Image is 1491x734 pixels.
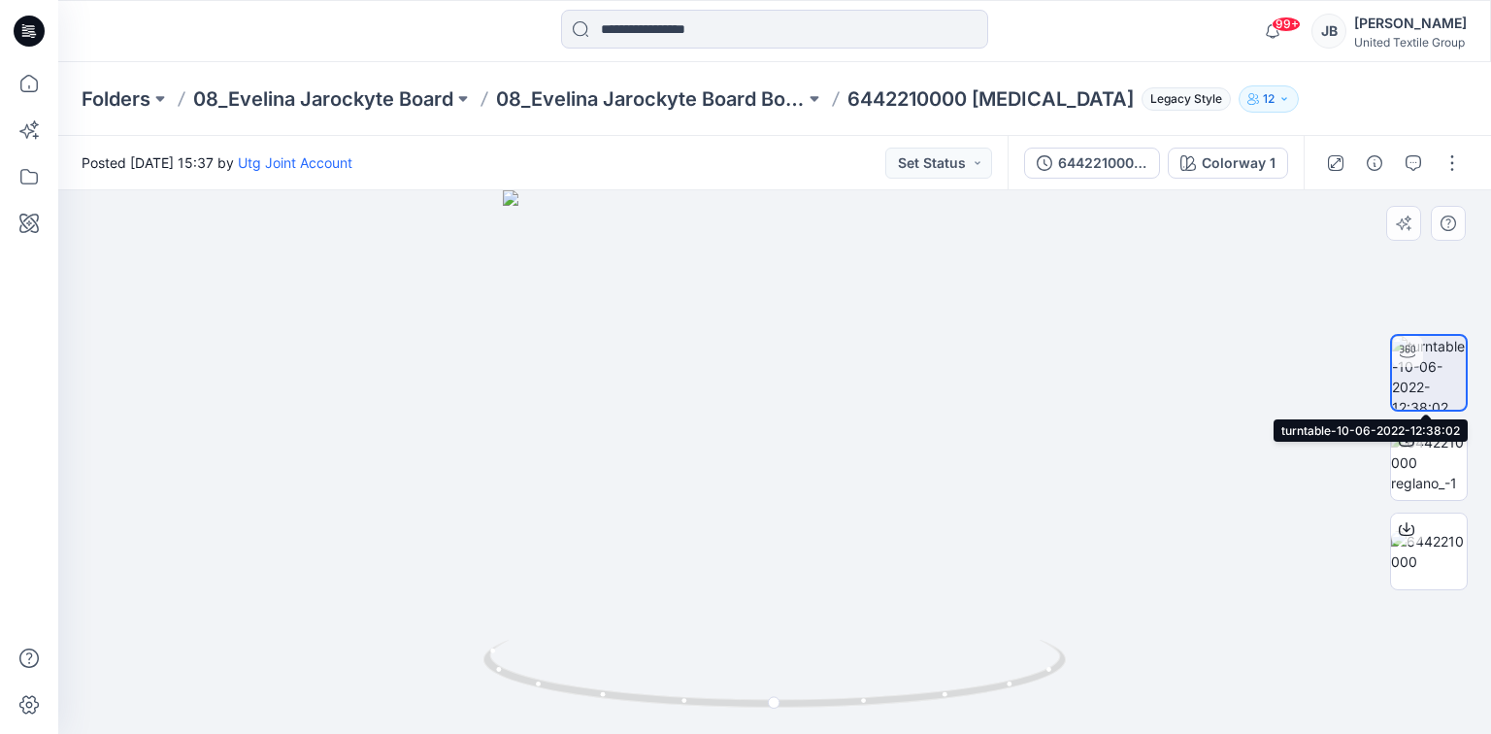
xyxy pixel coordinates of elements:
[1391,432,1467,493] img: 6442210000 reglano_-1
[193,85,453,113] a: 08_Evelina Jarockyte Board
[1354,35,1467,50] div: United Textile Group
[1311,14,1346,49] div: JB
[1202,152,1276,174] div: Colorway 1
[1239,85,1299,113] button: 12
[1359,148,1390,179] button: Details
[82,85,150,113] a: Folders
[1391,531,1467,572] img: 6442210000
[1354,12,1467,35] div: [PERSON_NAME]
[1058,152,1147,174] div: 6442210000 [MEDICAL_DATA]
[82,152,352,173] span: Posted [DATE] 15:37 by
[1263,88,1275,110] p: 12
[238,154,352,171] a: Utg Joint Account
[1168,148,1288,179] button: Colorway 1
[1272,17,1301,32] span: 99+
[1392,336,1466,410] img: turntable-10-06-2022-12:38:02
[1024,148,1160,179] button: 6442210000 [MEDICAL_DATA]
[1142,87,1231,111] span: Legacy Style
[847,85,1134,113] p: 6442210000 [MEDICAL_DATA]
[496,85,805,113] a: 08_Evelina Jarockyte Board Board
[1134,85,1231,113] button: Legacy Style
